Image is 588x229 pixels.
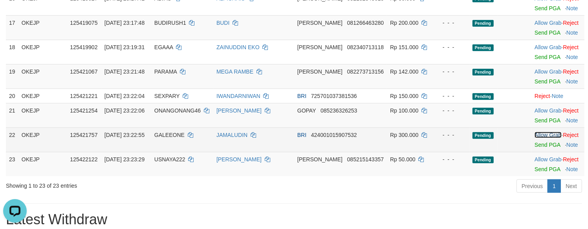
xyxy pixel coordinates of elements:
span: · [535,132,563,138]
span: GOPAY [297,107,316,114]
span: Pending [473,20,494,27]
span: [DATE] 23:17:48 [104,20,145,26]
span: BRI [297,132,306,138]
span: 125419075 [70,20,97,26]
span: [DATE] 23:22:55 [104,132,145,138]
div: - - - [436,155,466,163]
div: - - - [436,43,466,51]
div: - - - [436,68,466,76]
a: ZAINUDDIN EKO [216,44,260,50]
span: · [535,44,563,50]
td: · [531,40,584,64]
span: Pending [473,157,494,163]
a: Reject [563,156,579,163]
span: PARAMA [154,68,177,75]
span: Copy 725701037381536 to clipboard [311,93,357,99]
a: Note [566,78,578,85]
span: [PERSON_NAME] [297,156,343,163]
span: 125421254 [70,107,97,114]
a: Reject [563,68,579,75]
span: [DATE] 23:19:31 [104,44,145,50]
span: [PERSON_NAME] [297,20,343,26]
td: · [531,64,584,89]
td: 20 [6,89,18,103]
span: Pending [473,108,494,114]
a: Allow Grab [535,20,561,26]
td: · [531,89,584,103]
button: Open LiveChat chat widget [3,3,27,27]
a: Allow Grab [535,156,561,163]
a: Send PGA [535,117,560,124]
span: Rp 300.000 [390,132,418,138]
a: Note [566,142,578,148]
span: Copy 081266463280 to clipboard [347,20,384,26]
span: [PERSON_NAME] [297,68,343,75]
td: OKEJP [18,64,67,89]
a: Reject [563,132,579,138]
div: - - - [436,131,466,139]
span: Copy 085236326253 to clipboard [321,107,357,114]
span: 125421067 [70,68,97,75]
span: Rp 200.000 [390,20,418,26]
span: ONANGONANG46 [154,107,201,114]
a: Note [566,30,578,36]
a: Note [566,117,578,124]
span: [DATE] 23:21:48 [104,68,145,75]
a: IWANDARNIWAN [216,93,260,99]
span: SEXPARY [154,93,180,99]
span: USNAYA222 [154,156,185,163]
div: - - - [436,107,466,114]
a: BUDI [216,20,229,26]
span: Pending [473,132,494,139]
span: BUDIRUSH1 [154,20,186,26]
a: Allow Grab [535,44,561,50]
span: Copy 082340713118 to clipboard [347,44,384,50]
span: [DATE] 23:22:04 [104,93,145,99]
a: Send PGA [535,78,560,85]
a: Note [566,5,578,11]
a: Previous [517,179,548,193]
div: Showing 1 to 23 of 23 entries [6,179,239,190]
a: Next [561,179,582,193]
td: OKEJP [18,40,67,64]
span: Copy 424001015907532 to clipboard [311,132,357,138]
td: OKEJP [18,89,67,103]
span: Rp 150.000 [390,93,418,99]
span: · [535,156,563,163]
a: Send PGA [535,166,560,172]
span: Rp 50.000 [390,156,416,163]
a: Send PGA [535,142,560,148]
span: 125421221 [70,93,97,99]
td: OKEJP [18,15,67,40]
a: Reject [563,107,579,114]
span: [PERSON_NAME] [297,44,343,50]
a: Allow Grab [535,107,561,114]
span: · [535,107,563,114]
a: Send PGA [535,30,560,36]
a: Note [566,54,578,60]
span: [DATE] 23:23:29 [104,156,145,163]
span: Rp 142.000 [390,68,418,75]
span: Copy 085215143357 to clipboard [347,156,384,163]
span: 125419902 [70,44,97,50]
a: Allow Grab [535,68,561,75]
td: 23 [6,152,18,176]
a: Send PGA [535,5,560,11]
a: Reject [535,93,550,99]
td: · [531,152,584,176]
td: OKEJP [18,103,67,127]
a: MEGA RAMBE [216,68,253,75]
a: Note [566,166,578,172]
span: [DATE] 23:22:06 [104,107,145,114]
a: [PERSON_NAME] [216,156,262,163]
a: JAMALUDIN [216,132,247,138]
div: - - - [436,19,466,27]
span: Rp 100.000 [390,107,418,114]
td: 22 [6,127,18,152]
td: OKEJP [18,127,67,152]
td: 18 [6,40,18,64]
a: Note [552,93,564,99]
a: Send PGA [535,54,560,60]
a: Reject [563,20,579,26]
a: [PERSON_NAME] [216,107,262,114]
